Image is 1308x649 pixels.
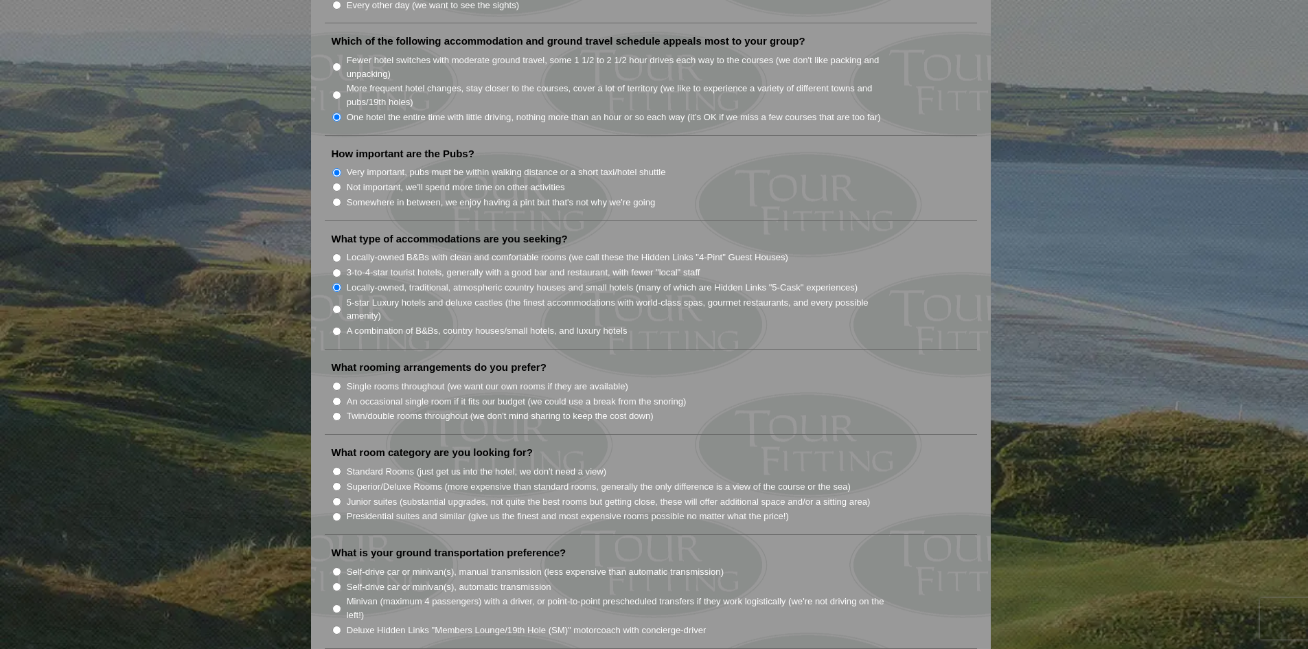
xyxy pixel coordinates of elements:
[347,251,788,264] label: Locally-owned B&Bs with clean and comfortable rooms (we call these the Hidden Links "4-Pint" Gues...
[347,495,871,509] label: Junior suites (substantial upgrades, not quite the best rooms but getting close, these will offer...
[347,82,899,109] label: More frequent hotel changes, stay closer to the courses, cover a lot of territory (we like to exp...
[332,546,566,560] label: What is your ground transportation preference?
[347,395,687,409] label: An occasional single room if it fits our budget (we could use a break from the snoring)
[347,409,654,423] label: Twin/double rooms throughout (we don't mind sharing to keep the cost down)
[332,34,805,48] label: Which of the following accommodation and ground travel schedule appeals most to your group?
[347,54,899,80] label: Fewer hotel switches with moderate ground travel, some 1 1/2 to 2 1/2 hour drives each way to the...
[347,281,858,295] label: Locally-owned, traditional, atmospheric country houses and small hotels (many of which are Hidden...
[347,196,656,209] label: Somewhere in between, we enjoy having a pint but that's not why we're going
[347,580,551,594] label: Self-drive car or minivan(s), automatic transmission
[332,232,568,246] label: What type of accommodations are you seeking?
[332,446,533,459] label: What room category are you looking for?
[332,147,474,161] label: How important are the Pubs?
[347,111,881,124] label: One hotel the entire time with little driving, nothing more than an hour or so each way (it’s OK ...
[347,266,700,280] label: 3-to-4-star tourist hotels, generally with a good bar and restaurant, with fewer "local" staff
[347,324,628,338] label: A combination of B&Bs, country houses/small hotels, and luxury hotels
[347,465,607,479] label: Standard Rooms (just get us into the hotel, we don't need a view)
[347,181,565,194] label: Not important, we'll spend more time on other activities
[332,361,547,374] label: What rooming arrangements do you prefer?
[347,565,724,579] label: Self-drive car or minivan(s), manual transmission (less expensive than automatic transmission)
[347,296,899,323] label: 5-star Luxury hotels and deluxe castles (the finest accommodations with world-class spas, gourmet...
[347,380,628,394] label: Single rooms throughout (we want our own rooms if they are available)
[347,624,707,637] label: Deluxe Hidden Links "Members Lounge/19th Hole (SM)" motorcoach with concierge-driver
[347,166,666,179] label: Very important, pubs must be within walking distance or a short taxi/hotel shuttle
[347,480,851,494] label: Superior/Deluxe Rooms (more expensive than standard rooms, generally the only difference is a vie...
[347,510,789,523] label: Presidential suites and similar (give us the finest and most expensive rooms possible no matter w...
[347,595,899,622] label: Minivan (maximum 4 passengers) with a driver, or point-to-point prescheduled transfers if they wo...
